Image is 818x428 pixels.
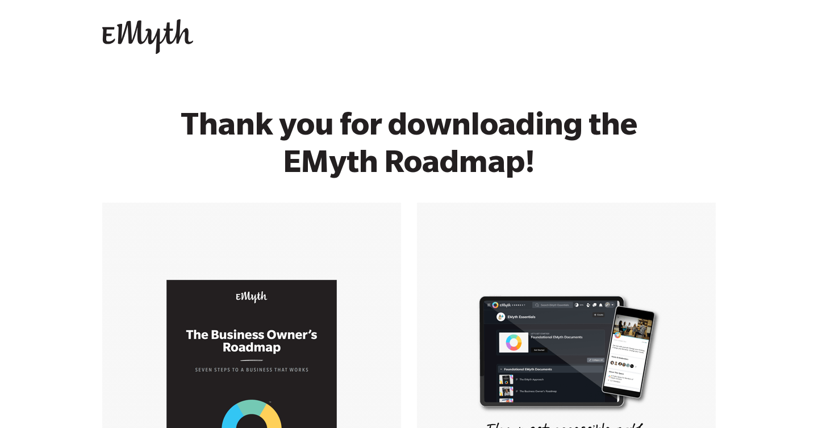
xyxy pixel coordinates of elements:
[761,374,818,428] iframe: Chat Widget
[102,19,193,54] img: EMyth
[136,111,682,186] h1: Thank you for downloading the EMyth Roadmap!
